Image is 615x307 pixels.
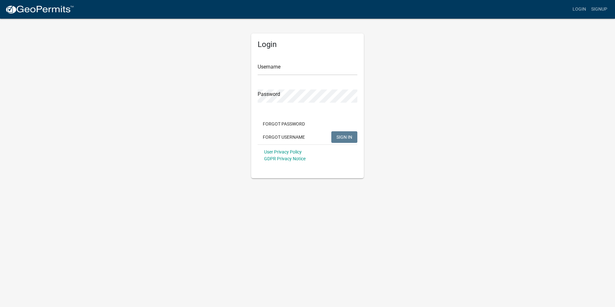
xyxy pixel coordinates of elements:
a: Login [570,3,589,15]
span: SIGN IN [336,134,352,139]
h5: Login [258,40,357,49]
button: Forgot Password [258,118,310,130]
button: SIGN IN [331,131,357,143]
a: Signup [589,3,610,15]
button: Forgot Username [258,131,310,143]
a: GDPR Privacy Notice [264,156,306,161]
a: User Privacy Policy [264,149,302,154]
